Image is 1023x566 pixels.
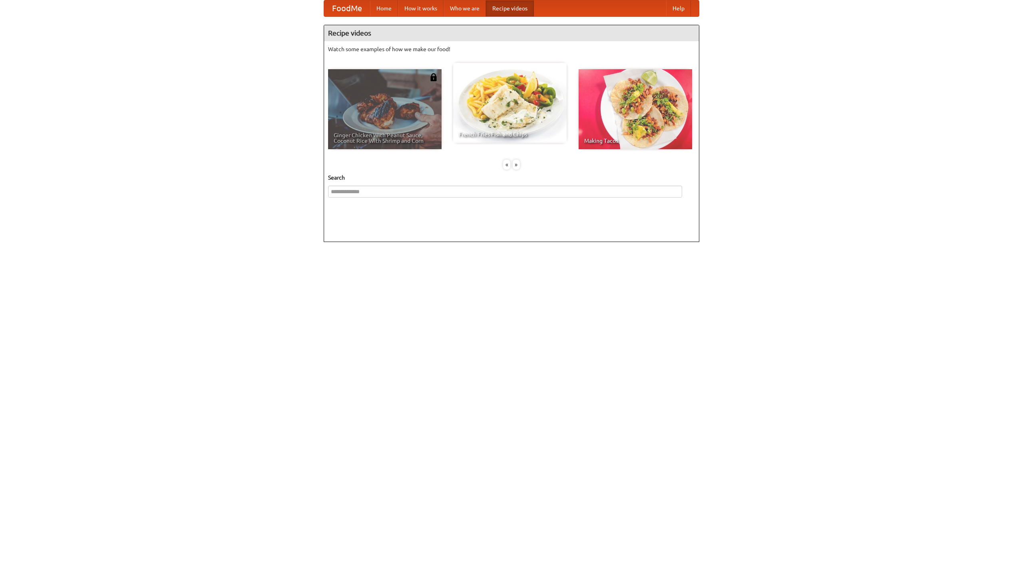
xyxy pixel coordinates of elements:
a: Home [370,0,398,16]
h4: Recipe videos [324,25,699,41]
img: 483408.png [430,73,438,81]
p: Watch some examples of how we make our food! [328,45,695,53]
a: How it works [398,0,444,16]
a: Making Tacos [579,69,692,149]
a: French Fries Fish and Chips [453,63,567,143]
a: Who we are [444,0,486,16]
a: Help [666,0,691,16]
span: French Fries Fish and Chips [459,132,561,137]
h5: Search [328,174,695,182]
a: Recipe videos [486,0,534,16]
div: « [503,160,510,170]
a: FoodMe [324,0,370,16]
span: Making Tacos [584,138,687,144]
div: » [513,160,520,170]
